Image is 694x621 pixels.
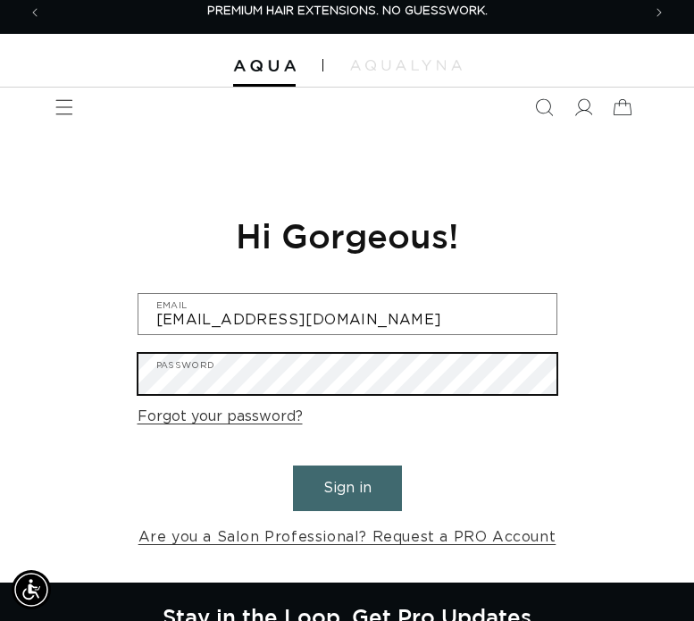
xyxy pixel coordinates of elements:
input: Email [138,294,556,334]
summary: Search [524,88,564,127]
span: PREMIUM HAIR EXTENSIONS. NO GUESSWORK. [207,5,488,17]
a: Forgot your password? [138,404,303,430]
button: Sign in [293,466,402,511]
a: Are you a Salon Professional? Request a PRO Account [138,524,556,550]
img: aqualyna.com [350,60,462,71]
h1: Hi Gorgeous! [138,214,557,257]
div: Accessibility Menu [12,570,51,609]
summary: Menu [45,88,84,127]
img: Aqua Hair Extensions [233,60,296,72]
